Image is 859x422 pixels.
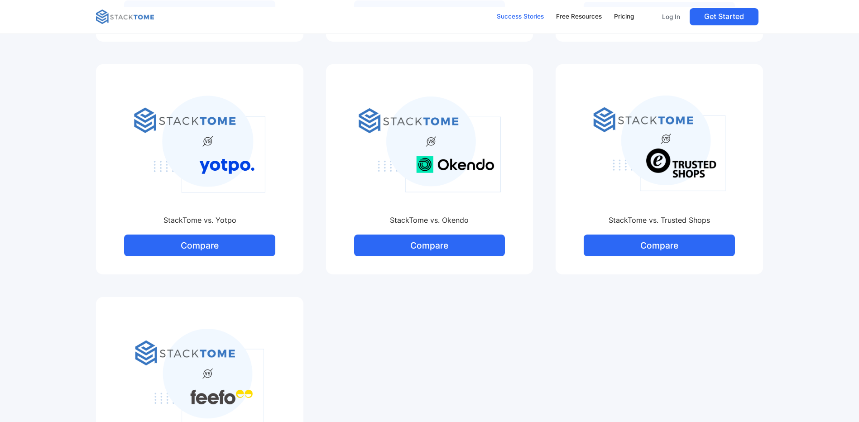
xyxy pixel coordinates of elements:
a: Get Started [690,8,758,25]
p: Log In [662,13,680,21]
a: Free Resources [552,7,606,26]
div: StackTome vs. Yotpo [105,215,294,225]
div: Success Stories [497,12,544,22]
a: Compare [584,235,735,256]
div: Free Resources [556,12,602,22]
a: Compare [124,235,275,256]
div: StackTome vs. Trusted Shops [565,215,753,225]
a: Pricing [609,7,638,26]
a: Success Stories [493,7,548,26]
a: Log In [656,8,686,25]
a: Compare [354,235,505,256]
div: StackTome vs. Okendo [335,215,524,225]
div: Pricing [614,12,634,22]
